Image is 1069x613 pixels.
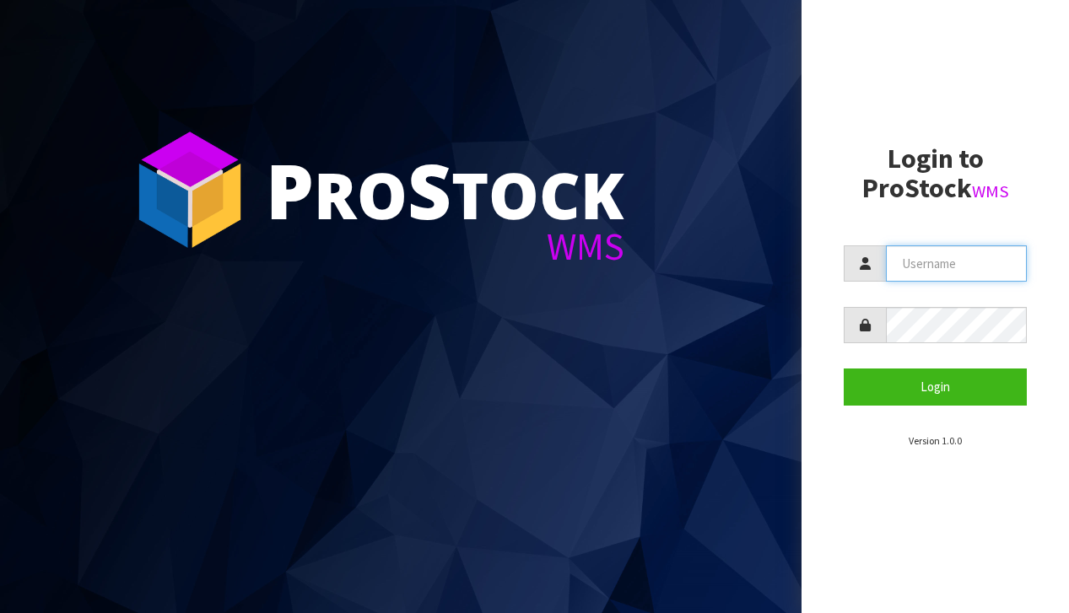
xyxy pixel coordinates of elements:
img: ProStock Cube [127,126,253,253]
span: S [408,138,451,241]
h2: Login to ProStock [844,144,1027,203]
button: Login [844,368,1027,405]
div: WMS [266,228,624,266]
div: ro tock [266,152,624,228]
small: WMS [972,180,1009,202]
small: Version 1.0.0 [909,434,962,447]
input: Username [886,245,1027,282]
span: P [266,138,314,241]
